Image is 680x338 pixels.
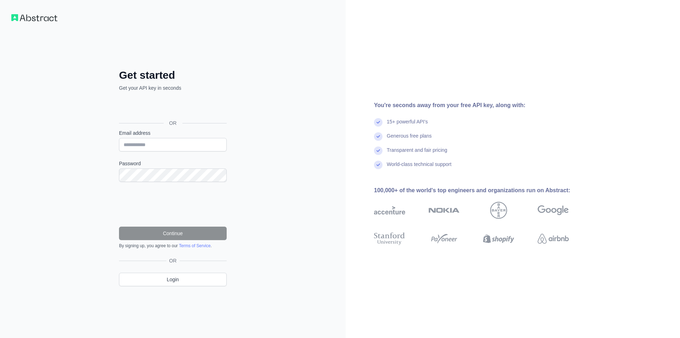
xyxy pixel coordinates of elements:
[119,160,227,167] label: Password
[387,146,447,161] div: Transparent and fair pricing
[374,101,591,110] div: You're seconds away from your free API key, along with:
[11,14,57,21] img: Workflow
[374,146,382,155] img: check mark
[429,202,460,219] img: nokia
[374,132,382,141] img: check mark
[387,118,428,132] div: 15+ powerful API's
[119,243,227,249] div: By signing up, you agree to our .
[429,231,460,246] img: payoneer
[166,257,180,264] span: OR
[387,132,432,146] div: Generous free plans
[119,273,227,286] a: Login
[374,161,382,169] img: check mark
[119,84,227,92] p: Get your API key in seconds
[483,231,514,246] img: shopify
[490,202,507,219] img: bayer
[179,243,210,248] a: Terms of Service
[374,202,405,219] img: accenture
[119,190,227,218] iframe: reCAPTCHA
[115,99,229,115] iframe: Sign in with Google Button
[374,186,591,195] div: 100,000+ of the world's top engineers and organizations run on Abstract:
[538,231,569,246] img: airbnb
[119,129,227,137] label: Email address
[164,120,182,127] span: OR
[119,227,227,240] button: Continue
[374,231,405,246] img: stanford university
[538,202,569,219] img: google
[374,118,382,127] img: check mark
[119,69,227,82] h2: Get started
[387,161,452,175] div: World-class technical support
